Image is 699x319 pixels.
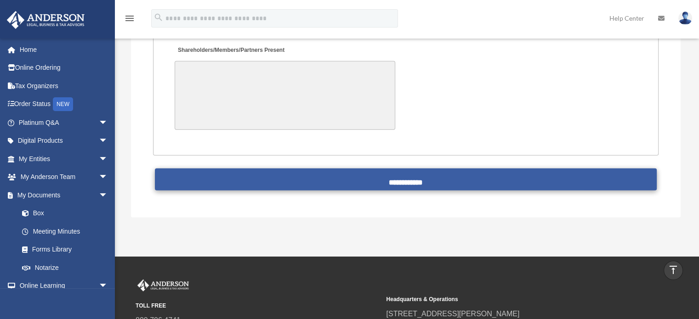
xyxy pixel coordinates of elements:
a: Platinum Q&Aarrow_drop_down [6,113,122,132]
i: menu [124,13,135,24]
a: Online Ordering [6,59,122,77]
a: My Anderson Teamarrow_drop_down [6,168,122,186]
img: Anderson Advisors Platinum Portal [4,11,87,29]
i: search [153,12,164,22]
a: [STREET_ADDRESS][PERSON_NAME] [386,310,519,318]
a: Home [6,40,122,59]
a: menu [124,16,135,24]
img: Anderson Advisors Platinum Portal [136,280,191,291]
span: arrow_drop_down [99,186,117,205]
a: vertical_align_top [664,261,683,280]
a: Notarize [13,258,122,277]
span: arrow_drop_down [99,132,117,151]
a: My Entitiesarrow_drop_down [6,150,122,168]
img: User Pic [678,11,692,25]
a: My Documentsarrow_drop_down [6,186,122,204]
a: Order StatusNEW [6,95,122,114]
a: Digital Productsarrow_drop_down [6,132,122,150]
a: Meeting Minutes [13,222,117,241]
div: NEW [53,97,73,111]
span: arrow_drop_down [99,150,117,168]
i: vertical_align_top [668,264,679,275]
a: Online Learningarrow_drop_down [6,277,122,295]
a: Tax Organizers [6,77,122,95]
span: arrow_drop_down [99,168,117,187]
small: TOLL FREE [136,301,380,311]
small: Headquarters & Operations [386,295,630,304]
span: arrow_drop_down [99,277,117,296]
label: Shareholders/Members/Partners Present [175,44,287,56]
a: Box [13,204,122,223]
span: arrow_drop_down [99,113,117,132]
a: Forms Library [13,241,122,259]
